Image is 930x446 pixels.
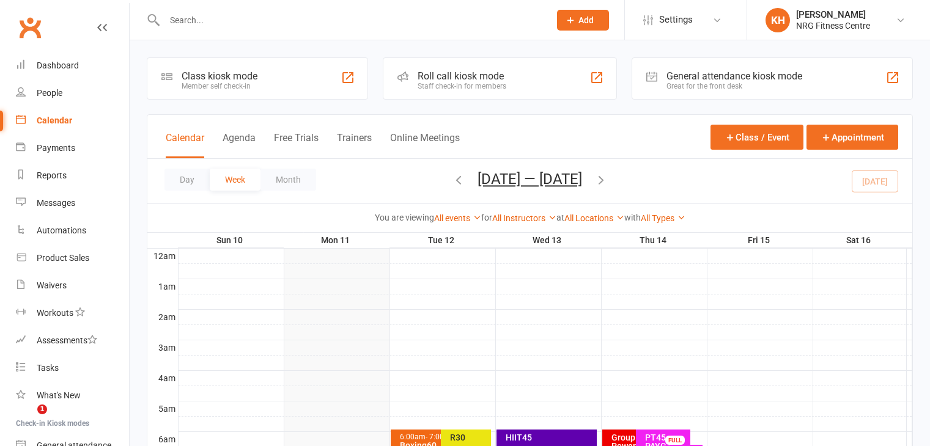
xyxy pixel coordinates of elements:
[147,401,178,416] th: 5am
[147,309,178,324] th: 2am
[147,370,178,386] th: 4am
[37,253,89,263] div: Product Sales
[37,198,75,208] div: Messages
[426,433,455,441] span: - 7:00am
[16,217,129,244] a: Automations
[182,82,257,90] div: Member self check-in
[707,233,813,248] th: Fri 15
[16,354,129,382] a: Tasks
[147,248,178,263] th: 12am
[37,308,73,318] div: Workouts
[624,213,641,222] strong: with
[284,233,389,248] th: Mon 11
[37,390,81,400] div: What's New
[375,213,434,222] strong: You are viewing
[641,213,685,223] a: All Types
[601,233,707,248] th: Thu 14
[147,279,178,294] th: 1am
[418,70,506,82] div: Roll call kiosk mode
[16,382,129,409] a: What's New
[390,132,460,158] button: Online Meetings
[37,170,67,180] div: Reports
[813,233,907,248] th: Sat 16
[37,335,97,345] div: Assessments
[147,340,178,355] th: 3am
[37,115,72,125] div: Calendar
[492,213,556,223] a: All Instructors
[260,169,316,191] button: Month
[481,213,492,222] strong: for
[37,404,47,414] span: 1
[16,52,129,79] a: Dashboard
[161,12,541,29] input: Search...
[223,132,256,158] button: Agenda
[449,433,489,442] div: R30
[210,169,260,191] button: Week
[12,404,42,434] iframe: Intercom live chat
[182,70,257,82] div: Class kiosk mode
[16,189,129,217] a: Messages
[389,233,495,248] th: Tue 12
[564,213,624,223] a: All Locations
[495,233,601,248] th: Wed 13
[665,436,685,445] div: FULL
[337,132,372,158] button: Trainers
[15,12,45,43] a: Clubworx
[659,6,693,34] span: Settings
[418,82,506,90] div: Staff check-in for members
[16,327,129,354] a: Assessments
[434,213,481,223] a: All events
[399,433,476,441] div: 6:00am
[16,299,129,327] a: Workouts
[666,70,802,82] div: General attendance kiosk mode
[710,125,803,150] button: Class / Event
[164,169,210,191] button: Day
[666,82,802,90] div: Great for the front desk
[766,8,790,32] div: KH
[796,20,870,31] div: NRG Fitness Centre
[16,107,129,134] a: Calendar
[16,272,129,299] a: Waivers
[556,213,564,222] strong: at
[16,244,129,272] a: Product Sales
[796,9,870,20] div: [PERSON_NAME]
[16,134,129,162] a: Payments
[806,125,898,150] button: Appointment
[16,79,129,107] a: People
[578,15,594,25] span: Add
[166,132,204,158] button: Calendar
[178,233,284,248] th: Sun 10
[37,225,86,235] div: Automations
[557,10,609,31] button: Add
[274,132,319,158] button: Free Trials
[37,60,79,70] div: Dashboard
[37,88,62,98] div: People
[505,433,594,442] div: HIIT45
[478,170,582,188] button: [DATE] — [DATE]
[16,162,129,189] a: Reports
[37,280,67,290] div: Waivers
[37,363,59,373] div: Tasks
[37,143,75,153] div: Payments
